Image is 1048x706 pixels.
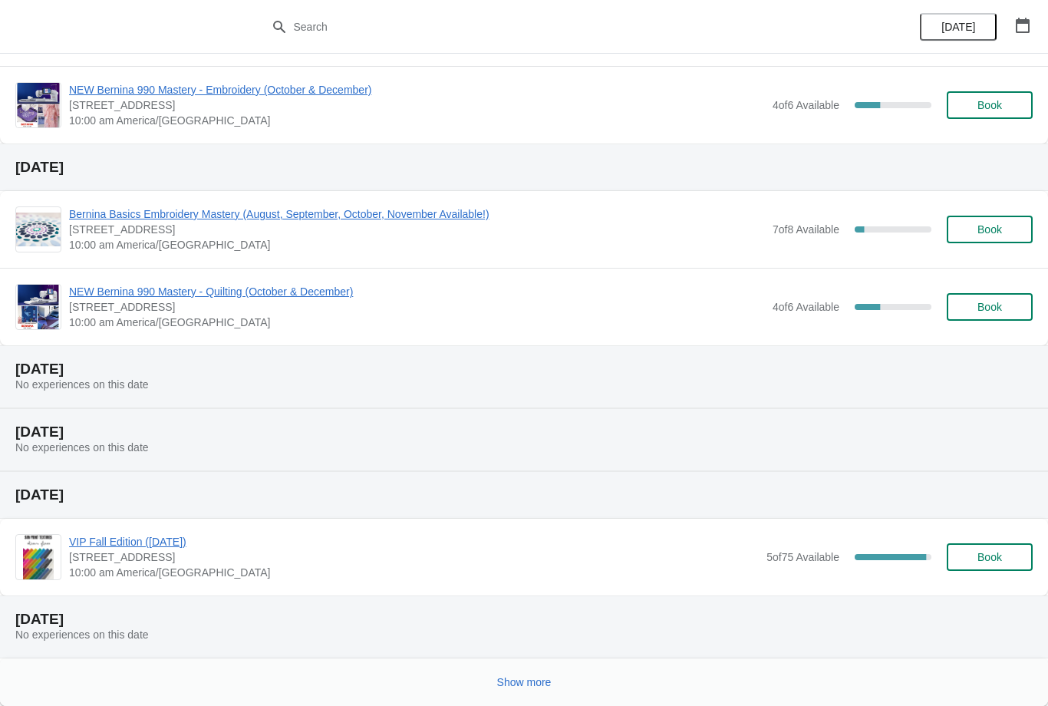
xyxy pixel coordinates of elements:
[947,91,1033,119] button: Book
[69,315,765,330] span: 10:00 am America/[GEOGRAPHIC_DATA]
[69,97,765,113] span: [STREET_ADDRESS]
[15,378,149,391] span: No experiences on this date
[947,293,1033,321] button: Book
[15,441,149,454] span: No experiences on this date
[920,13,997,41] button: [DATE]
[69,565,759,580] span: 10:00 am America/[GEOGRAPHIC_DATA]
[69,534,759,549] span: VIP Fall Edition ([DATE])
[15,160,1033,175] h2: [DATE]
[977,99,1002,111] span: Book
[773,223,839,236] span: 7 of 8 Available
[69,113,765,128] span: 10:00 am America/[GEOGRAPHIC_DATA]
[15,424,1033,440] h2: [DATE]
[947,216,1033,243] button: Book
[497,676,552,688] span: Show more
[773,99,839,111] span: 4 of 6 Available
[491,668,558,696] button: Show more
[15,628,149,641] span: No experiences on this date
[16,213,61,246] img: Bernina Basics Embroidery Mastery (August, September, October, November Available!) | 1300 Salem ...
[23,535,54,579] img: VIP Fall Edition (October 18, 2025) | 1300 Salem Rd SW, Suite 350, Rochester, MN 55902 | 10:00 am...
[15,361,1033,377] h2: [DATE]
[977,223,1002,236] span: Book
[15,612,1033,627] h2: [DATE]
[766,551,839,563] span: 5 of 75 Available
[773,301,839,313] span: 4 of 6 Available
[293,13,786,41] input: Search
[977,551,1002,563] span: Book
[941,21,975,33] span: [DATE]
[69,237,765,252] span: 10:00 am America/[GEOGRAPHIC_DATA]
[15,487,1033,503] h2: [DATE]
[69,549,759,565] span: [STREET_ADDRESS]
[977,301,1002,313] span: Book
[69,222,765,237] span: [STREET_ADDRESS]
[947,543,1033,571] button: Book
[69,82,765,97] span: NEW Bernina 990 Mastery - Embroidery (October & December)
[17,83,59,127] img: NEW Bernina 990 Mastery - Embroidery (October & December) | 1300 Salem Rd SW, Suite 350, Rocheste...
[18,285,60,329] img: NEW Bernina 990 Mastery - Quilting (October & December) | 1300 Salem Rd SW, Suite 350, Rochester,...
[69,299,765,315] span: [STREET_ADDRESS]
[69,284,765,299] span: NEW Bernina 990 Mastery - Quilting (October & December)
[69,206,765,222] span: Bernina Basics Embroidery Mastery (August, September, October, November Available!)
